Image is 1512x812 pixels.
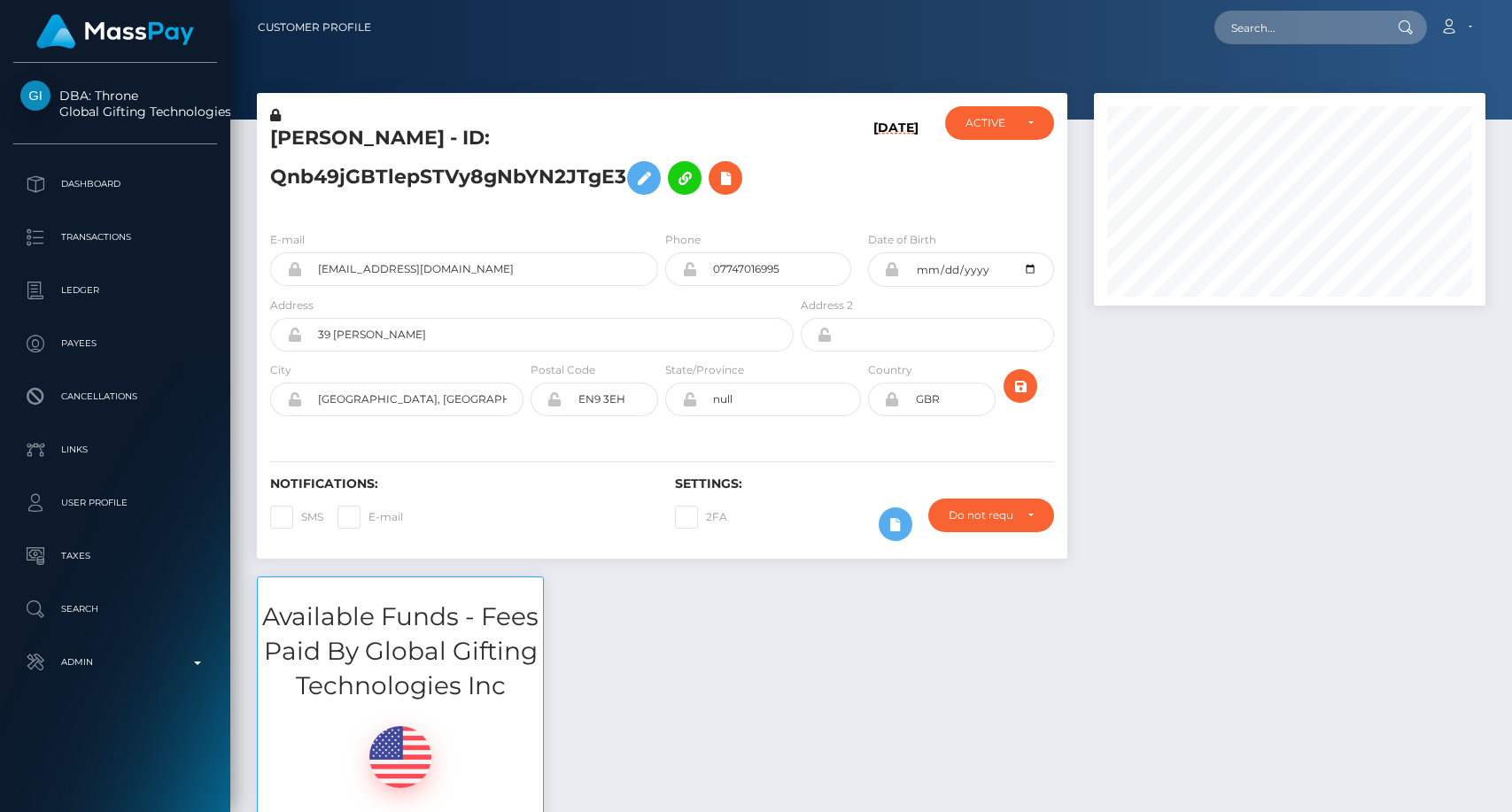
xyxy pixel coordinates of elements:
[270,125,784,204] h5: [PERSON_NAME] - ID: Qnb49jGBTlepSTVy8gNbYN2JTgE3
[20,383,210,410] p: Cancellations
[928,499,1053,532] button: Do not require
[13,428,217,472] a: Links
[13,587,217,631] a: Search
[20,277,210,304] p: Ledger
[665,232,701,248] label: Phone
[665,362,744,378] label: State/Province
[20,171,210,197] p: Dashboard
[873,120,919,210] h6: [DATE]
[270,362,291,378] label: City
[13,268,217,313] a: Ledger
[20,596,210,623] p: Search
[801,298,853,313] label: Address 2
[20,81,50,111] img: Global Gifting Technologies Inc
[337,506,403,529] label: E-mail
[531,362,595,378] label: Postal Code
[369,726,431,788] img: USD.png
[13,215,217,259] a: Transactions
[949,508,1012,522] div: Do not require
[270,506,323,529] label: SMS
[270,476,648,491] h6: Notifications:
[868,362,912,378] label: Country
[13,481,217,525] a: User Profile
[20,543,210,569] p: Taxes
[945,106,1053,140] button: ACTIVE
[13,640,217,684] a: Admin
[36,14,194,49] img: MassPay Logo
[675,476,1053,491] h6: Settings:
[965,116,1012,130] div: ACTIVE
[270,298,314,313] label: Address
[868,232,936,248] label: Date of Birth
[20,490,210,516] p: User Profile
[20,437,210,463] p: Links
[20,330,210,357] p: Payees
[13,534,217,578] a: Taxes
[20,649,210,676] p: Admin
[20,224,210,251] p: Transactions
[270,232,305,248] label: E-mail
[13,88,217,120] span: DBA: Throne Global Gifting Technologies Inc
[1214,11,1381,44] input: Search...
[13,375,217,419] a: Cancellations
[13,321,217,366] a: Payees
[13,162,217,206] a: Dashboard
[258,599,543,704] h3: Available Funds - Fees Paid By Global Gifting Technologies Inc
[675,506,727,529] label: 2FA
[258,9,371,46] a: Customer Profile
